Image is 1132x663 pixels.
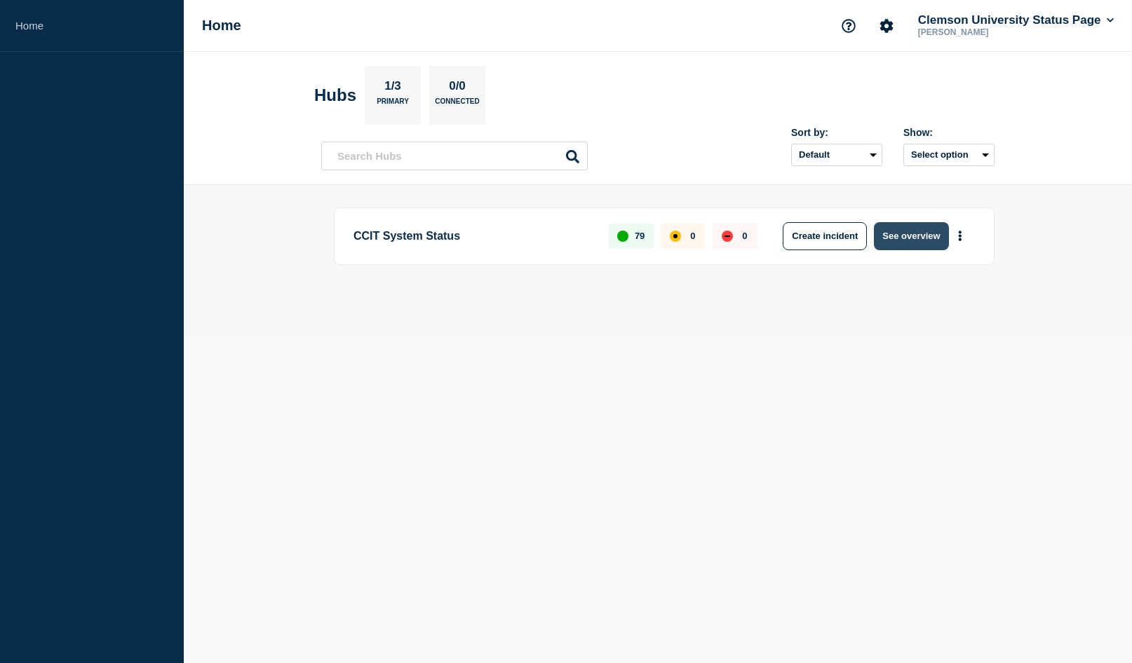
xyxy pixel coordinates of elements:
[377,97,409,112] p: Primary
[435,97,479,112] p: Connected
[690,231,695,241] p: 0
[872,11,901,41] button: Account settings
[670,231,681,242] div: affected
[791,144,882,166] select: Sort by
[903,144,995,166] button: Select option
[353,222,593,250] p: CCIT System Status
[915,27,1061,37] p: [PERSON_NAME]
[951,223,969,249] button: More actions
[314,86,356,105] h2: Hubs
[903,127,995,138] div: Show:
[783,222,867,250] button: Create incident
[635,231,645,241] p: 79
[874,222,948,250] button: See overview
[379,79,407,97] p: 1/3
[791,127,882,138] div: Sort by:
[444,79,471,97] p: 0/0
[202,18,241,34] h1: Home
[722,231,733,242] div: down
[915,13,1117,27] button: Clemson University Status Page
[834,11,863,41] button: Support
[617,231,628,242] div: up
[742,231,747,241] p: 0
[321,142,588,170] input: Search Hubs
